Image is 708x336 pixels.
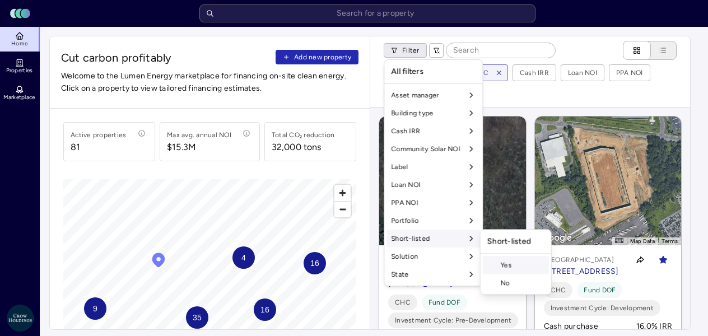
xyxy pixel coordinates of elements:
div: Loan NOI [386,176,480,194]
div: Cash IRR [386,122,480,140]
div: Label [386,158,480,176]
div: Asset manager [386,86,480,104]
div: Portfolio [386,212,480,230]
div: No [483,274,549,292]
div: Building type [386,104,480,122]
div: Yes [483,256,549,274]
div: Short-listed [483,232,549,251]
button: Zoom in [334,185,351,201]
div: All filters [386,62,480,81]
div: Solution [386,248,480,265]
div: State [386,265,480,283]
div: Community Solar NOI [386,140,480,158]
span: Zoom out [334,202,351,217]
button: Zoom out [334,201,351,217]
div: Short-listed [386,230,480,248]
div: PPA NOI [386,194,480,212]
